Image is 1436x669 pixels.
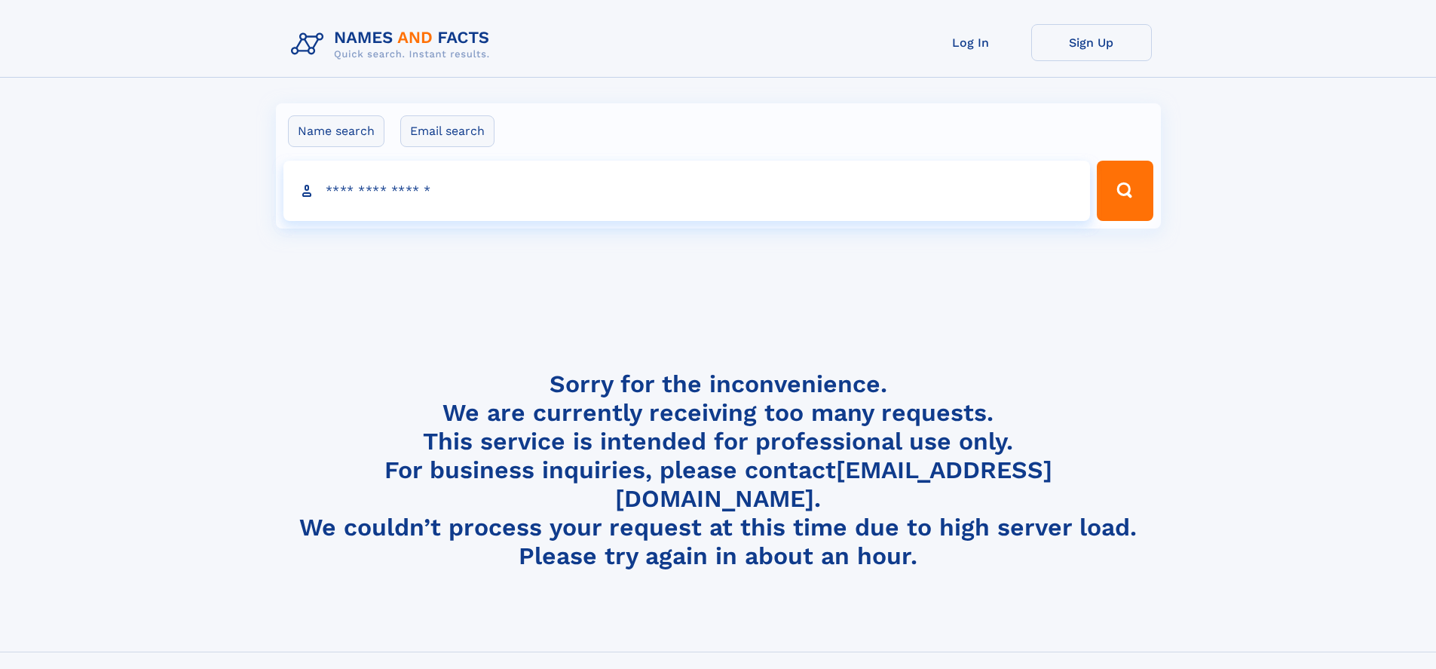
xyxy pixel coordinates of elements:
[285,370,1152,571] h4: Sorry for the inconvenience. We are currently receiving too many requests. This service is intend...
[911,24,1031,61] a: Log In
[400,115,494,147] label: Email search
[1031,24,1152,61] a: Sign Up
[288,115,384,147] label: Name search
[1097,161,1153,221] button: Search Button
[285,24,502,65] img: Logo Names and Facts
[615,456,1052,513] a: [EMAIL_ADDRESS][DOMAIN_NAME]
[283,161,1091,221] input: search input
